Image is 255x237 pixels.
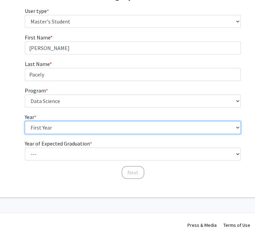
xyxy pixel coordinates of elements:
iframe: Chat [5,206,29,232]
span: First Name [25,34,50,41]
label: User type [25,7,49,15]
button: Next [122,166,144,179]
a: Terms of Use [223,222,250,228]
label: Year [25,113,36,121]
span: Last Name [25,61,50,67]
label: Year of Expected Graduation [25,139,92,148]
a: Press & Media [187,222,217,228]
label: Program [25,86,48,95]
